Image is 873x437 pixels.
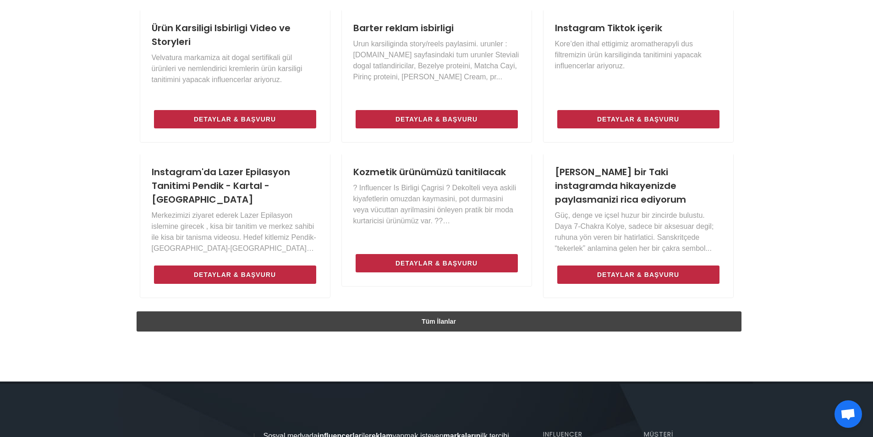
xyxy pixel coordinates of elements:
[555,39,722,72] p: Kore’den ithal ettigimiz aromatherapyli dus filtremizin ürün karsiliginda tanitimini yapacak infl...
[555,22,662,34] a: Instagram Tiktok içerik
[555,166,686,206] a: [PERSON_NAME] bir Taki instagramda hikayenizde paylasmanizi rica ediyorum
[557,110,719,128] a: Detaylar & Başvuru
[194,269,276,280] span: Detaylar & Başvuru
[835,400,862,428] div: Açık sohbet
[152,22,291,48] a: Ürün Karsiligi Isbirligi Video ve Storyleri
[353,22,454,34] a: Barter reklam isbirligi
[353,166,506,178] a: Kozmetik ürünümüzü tanitilacak
[137,311,741,332] a: Tüm İlanlar
[353,39,520,83] p: Urun karsiliginda story/reels paylasimi. urunler : [DOMAIN_NAME] sayfasindaki tum urunler Stevial...
[356,254,518,272] a: Detaylar & Başvuru
[152,210,318,254] p: Merkezimizi ziyaret ederek Lazer Epilasyon islemine girecek , kisa bir tanitim ve merkez sahibi i...
[597,114,679,125] span: Detaylar & Başvuru
[154,110,316,128] a: Detaylar & Başvuru
[557,266,719,284] a: Detaylar & Başvuru
[356,110,518,128] a: Detaylar & Başvuru
[152,52,318,85] p: Velvatura markamiza ait dogal sertifikali gül ürünleri ve nemlendirici kremlerin ürün karsiligi t...
[597,269,679,280] span: Detaylar & Başvuru
[152,166,290,206] a: Instagram'da Lazer Epilasyon Tanitimi Pendik - Kartal - [GEOGRAPHIC_DATA]
[395,114,478,125] span: Detaylar & Başvuru
[353,183,520,227] p: ? Influencer Is Birligi Çagrisi ? Dekolteli veya askili kiyafetlerin omuzdan kaymasini, pot durma...
[555,210,722,254] p: Güç, denge ve içsel huzur bir zincirde bulustu. Daya 7-Chakra Kolye, sadece bir aksesuar degil; r...
[194,114,276,125] span: Detaylar & Başvuru
[154,266,316,284] a: Detaylar & Başvuru
[395,258,478,269] span: Detaylar & Başvuru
